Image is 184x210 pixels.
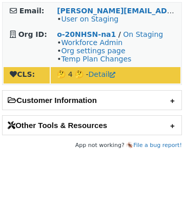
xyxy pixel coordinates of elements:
footer: App not working? 🪳 [2,140,182,151]
strong: / [118,30,121,38]
strong: Email: [19,7,45,15]
a: Detail [89,70,115,78]
a: Org settings page [61,47,125,55]
a: Temp Plan Changes [61,55,131,63]
span: • • • [57,38,131,63]
a: Workforce Admin [61,38,122,47]
a: File a bug report! [133,142,182,149]
a: On Staging [123,30,163,38]
a: User on Staging [61,15,118,23]
strong: CLS: [10,70,35,78]
span: • [57,15,118,23]
td: 🤔 4 🤔 - [51,67,180,83]
h2: Other Tools & Resources [3,116,181,135]
strong: Org ID: [18,30,47,38]
a: o-20NHSN-na1 [57,30,116,38]
h2: Customer Information [3,91,181,110]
